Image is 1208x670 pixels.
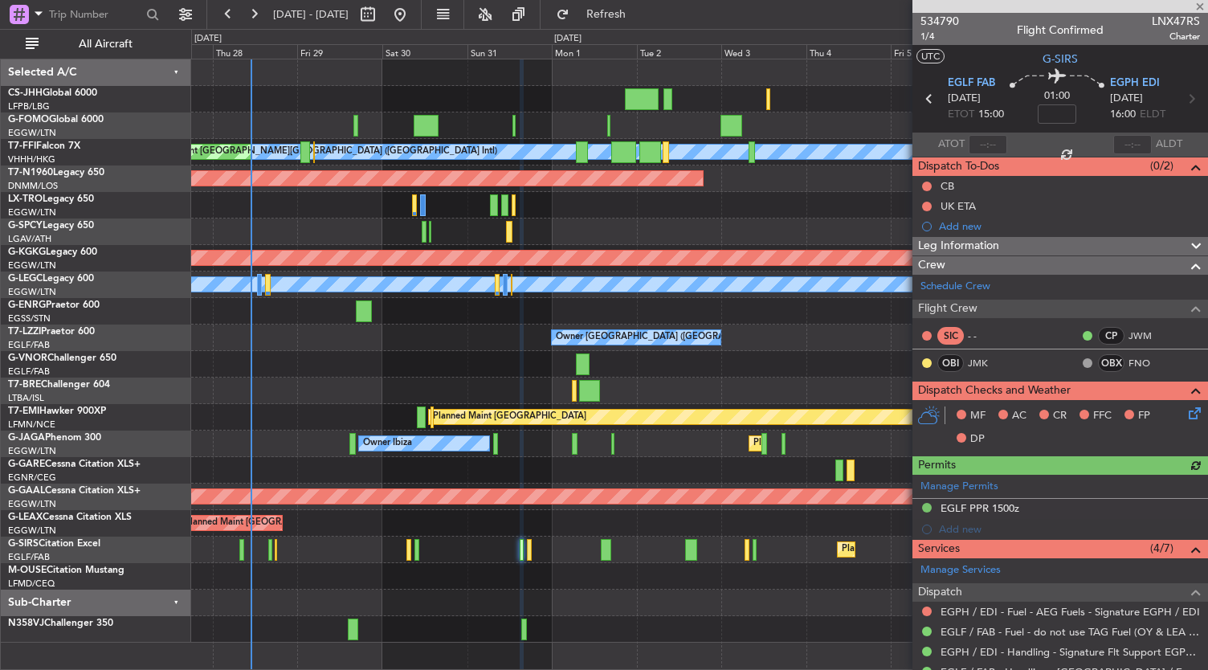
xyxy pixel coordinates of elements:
a: EGSS/STN [8,313,51,325]
span: LX-TRO [8,194,43,204]
div: Fri 5 [891,44,976,59]
a: G-SIRSCitation Excel [8,539,100,549]
span: G-LEAX [8,513,43,522]
span: M-OUSE [8,566,47,575]
span: Services [918,540,960,558]
a: LX-TROLegacy 650 [8,194,94,204]
a: EGLF/FAB [8,551,50,563]
a: T7-LZZIPraetor 600 [8,327,95,337]
span: MF [970,408,986,424]
span: [DATE] - [DATE] [273,7,349,22]
span: 534790 [920,13,959,30]
span: Dispatch To-Dos [918,157,999,176]
span: T7-LZZI [8,327,41,337]
a: EGGW/LTN [8,206,56,219]
div: OBI [937,354,964,372]
span: Crew [918,256,945,275]
input: Trip Number [49,2,141,27]
span: G-SPCY [8,221,43,231]
a: DNMM/LOS [8,180,58,192]
div: Planned Maint [GEOGRAPHIC_DATA] ([GEOGRAPHIC_DATA]) [842,537,1095,562]
a: T7-FFIFalcon 7X [8,141,80,151]
div: Fri 29 [297,44,382,59]
span: G-LEGC [8,274,43,284]
a: EGGW/LTN [8,127,56,139]
span: EGPH EDI [1110,76,1160,92]
a: CS-JHHGlobal 6000 [8,88,97,98]
span: CR [1053,408,1067,424]
button: Refresh [549,2,645,27]
a: JWM [1128,329,1165,343]
span: ALDT [1156,137,1182,153]
a: G-KGKGLegacy 600 [8,247,97,257]
div: Planned Maint [GEOGRAPHIC_DATA] [433,405,586,429]
a: LFPB/LBG [8,100,50,112]
div: Thu 4 [806,44,892,59]
span: AC [1012,408,1026,424]
div: SIC [937,327,964,345]
a: G-SPCYLegacy 650 [8,221,94,231]
span: ELDT [1140,107,1165,123]
span: T7-EMI [8,406,39,416]
span: G-KGKG [8,247,46,257]
div: Mon 1 [552,44,637,59]
span: Flight Crew [918,300,977,318]
span: FP [1138,408,1150,424]
a: EGGW/LTN [8,445,56,457]
a: LFMD/CEQ [8,578,55,590]
span: [DATE] [948,91,981,107]
a: EGGW/LTN [8,498,56,510]
span: Charter [1152,30,1200,43]
span: N358VJ [8,619,44,628]
span: G-FOMO [8,115,49,125]
div: Flight Confirmed [1017,22,1104,39]
div: Owner Ibiza [363,431,412,456]
a: EGGW/LTN [8,525,56,537]
a: EGPH / EDI - Fuel - AEG Fuels - Signature EGPH / EDI [941,605,1200,619]
a: M-OUSECitation Mustang [8,566,124,575]
div: Wed 3 [721,44,806,59]
span: G-ENRG [8,300,46,310]
a: G-FOMOGlobal 6000 [8,115,104,125]
div: CP [1098,327,1124,345]
span: G-GAAL [8,486,45,496]
span: G-GARE [8,460,45,469]
a: JMK [968,356,1004,370]
span: T7-FFI [8,141,36,151]
button: All Aircraft [18,31,174,57]
div: - - [968,329,1004,343]
div: Tue 2 [637,44,722,59]
span: G-SIRS [8,539,39,549]
a: N358VJChallenger 350 [8,619,113,628]
a: T7-N1960Legacy 650 [8,168,104,178]
a: G-LEGCLegacy 600 [8,274,94,284]
button: UTC [916,49,945,63]
div: Planned Maint [GEOGRAPHIC_DATA] ([GEOGRAPHIC_DATA]) [753,431,1006,456]
a: T7-BREChallenger 604 [8,380,110,390]
a: LFMN/NCE [8,419,55,431]
span: T7-N1960 [8,168,53,178]
span: 01:00 [1044,88,1070,104]
span: All Aircraft [42,39,169,50]
span: LNX47RS [1152,13,1200,30]
span: CS-JHH [8,88,43,98]
span: Dispatch Checks and Weather [918,382,1071,400]
a: G-GAALCessna Citation XLS+ [8,486,141,496]
a: Schedule Crew [920,279,990,295]
a: FNO [1128,356,1165,370]
div: Sun 31 [467,44,553,59]
span: 15:00 [978,107,1004,123]
div: Add new [939,219,1200,233]
a: VHHH/HKG [8,153,55,165]
a: G-JAGAPhenom 300 [8,433,101,443]
div: CB [941,179,954,193]
div: Owner [GEOGRAPHIC_DATA] ([GEOGRAPHIC_DATA]) [556,325,777,349]
div: OBX [1098,354,1124,372]
a: T7-EMIHawker 900XP [8,406,106,416]
span: ETOT [948,107,974,123]
a: EGGW/LTN [8,259,56,272]
div: UK ETA [941,199,976,213]
span: Refresh [573,9,640,20]
a: Manage Services [920,562,1001,578]
a: EGLF/FAB [8,366,50,378]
